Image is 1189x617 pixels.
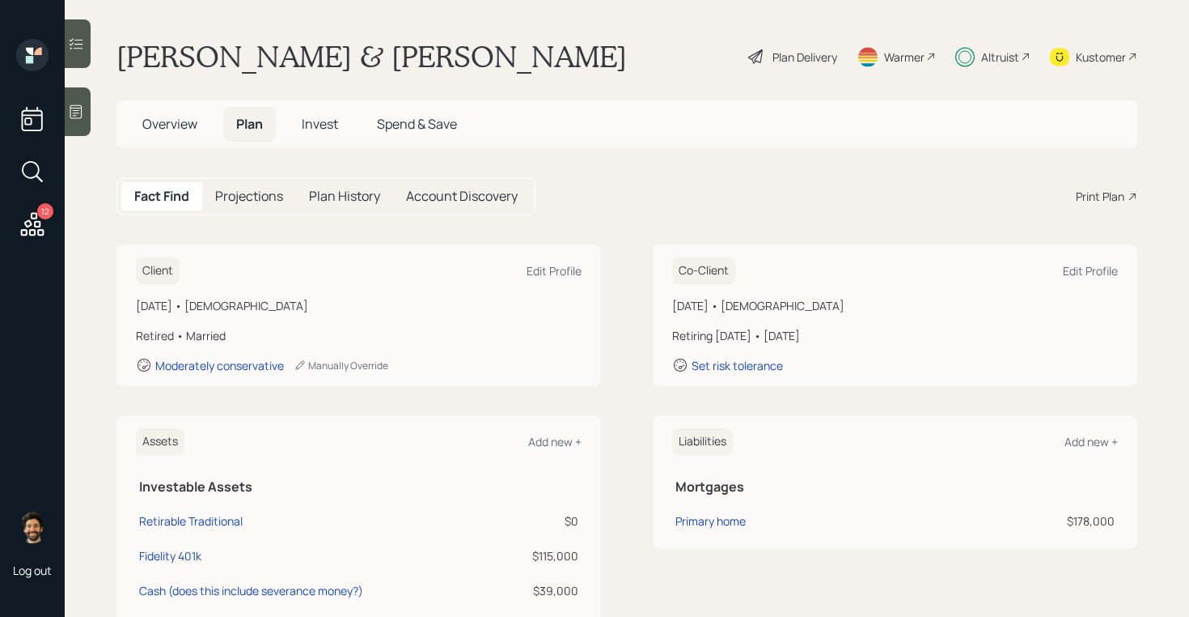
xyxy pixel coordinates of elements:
div: $0 [494,513,578,530]
h1: [PERSON_NAME] & [PERSON_NAME] [116,39,627,74]
div: Cash (does this include severance money?) [139,582,363,599]
h6: Liabilities [672,428,733,455]
div: Add new + [528,434,582,449]
div: Plan Delivery [772,49,837,66]
h6: Assets [136,428,184,455]
div: Manually Override [294,359,388,372]
div: $39,000 [494,582,578,599]
h6: Co-Client [672,257,735,284]
div: Primary home [675,513,746,530]
div: Set risk tolerance [692,358,783,373]
div: Warmer [884,49,925,66]
span: Invest [302,115,338,133]
div: Retired • Married [136,327,582,344]
div: [DATE] • [DEMOGRAPHIC_DATA] [136,297,582,314]
h5: Account Discovery [406,189,518,204]
div: Print Plan [1076,188,1124,205]
div: 12 [37,203,53,219]
div: Retirable Traditional [139,513,243,530]
div: Retiring [DATE] • [DATE] [672,327,1118,344]
span: Overview [142,115,197,133]
h5: Mortgages [675,479,1115,495]
h5: Fact Find [134,189,189,204]
div: Kustomer [1076,49,1126,66]
div: [DATE] • [DEMOGRAPHIC_DATA] [672,297,1118,314]
div: $178,000 [937,513,1115,530]
h6: Client [136,257,180,284]
div: Edit Profile [527,263,582,279]
h5: Projections [215,189,283,204]
div: $115,000 [494,547,578,564]
div: Log out [13,563,52,578]
div: Edit Profile [1063,263,1118,279]
div: Fidelity 401k [139,547,201,564]
div: Altruist [981,49,1019,66]
div: Moderately conservative [155,358,284,373]
h5: Plan History [309,189,380,204]
div: Add new + [1064,434,1118,449]
span: Plan [236,115,263,133]
span: Spend & Save [377,115,457,133]
h5: Investable Assets [139,479,578,495]
img: eric-schwartz-headshot.png [16,511,49,543]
